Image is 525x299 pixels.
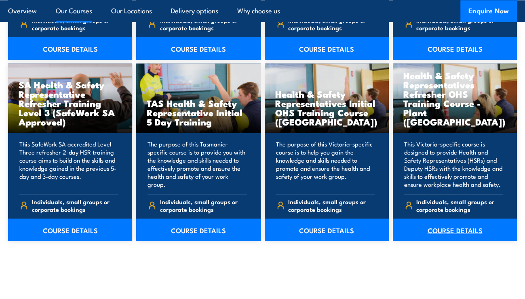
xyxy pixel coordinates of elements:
a: COURSE DETAILS [136,37,260,60]
span: Individuals, small groups or corporate bookings [288,16,375,31]
h3: Health & Safety Representatives Refresher OHS Training Course - Plant ([GEOGRAPHIC_DATA]) [403,71,506,126]
p: This Victoria-specific course is designed to provide Health and Safety Representatives (HSRs) and... [404,140,503,188]
span: Individuals, small groups or corporate bookings [160,16,247,31]
a: COURSE DETAILS [393,37,517,60]
a: COURSE DETAILS [265,219,389,241]
span: Individuals, small groups or corporate bookings [416,198,503,213]
a: COURSE DETAILS [8,219,132,241]
a: COURSE DETAILS [393,219,517,241]
h3: Health & Safety Representatives Initial OHS Training Course ([GEOGRAPHIC_DATA]) [275,89,378,126]
span: Individuals, small groups or corporate bookings [288,198,375,213]
p: This SafeWork SA accredited Level Three refresher 2-day HSR training course aims to build on the ... [19,140,118,188]
h3: TAS Health & Safety Representative Initial 5 Day Training [147,98,250,126]
a: COURSE DETAILS [265,37,389,60]
p: The purpose of this Tasmania-specific course is to provide you with the knowledge and skills need... [148,140,247,188]
a: COURSE DETAILS [136,219,260,241]
span: Individuals, small groups or corporate bookings [32,16,119,31]
span: Individuals, small groups or corporate bookings [32,198,119,213]
a: COURSE DETAILS [8,37,132,60]
p: The purpose of this Victoria-specific course is to help you gain the knowledge and skills needed ... [276,140,375,188]
h3: SA Health & Safety Representative Refresher Training Level 3 (SafeWork SA Approved) [19,80,122,126]
span: Individuals, small groups or corporate bookings [416,16,503,31]
span: Individuals, small groups or corporate bookings [160,198,247,213]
